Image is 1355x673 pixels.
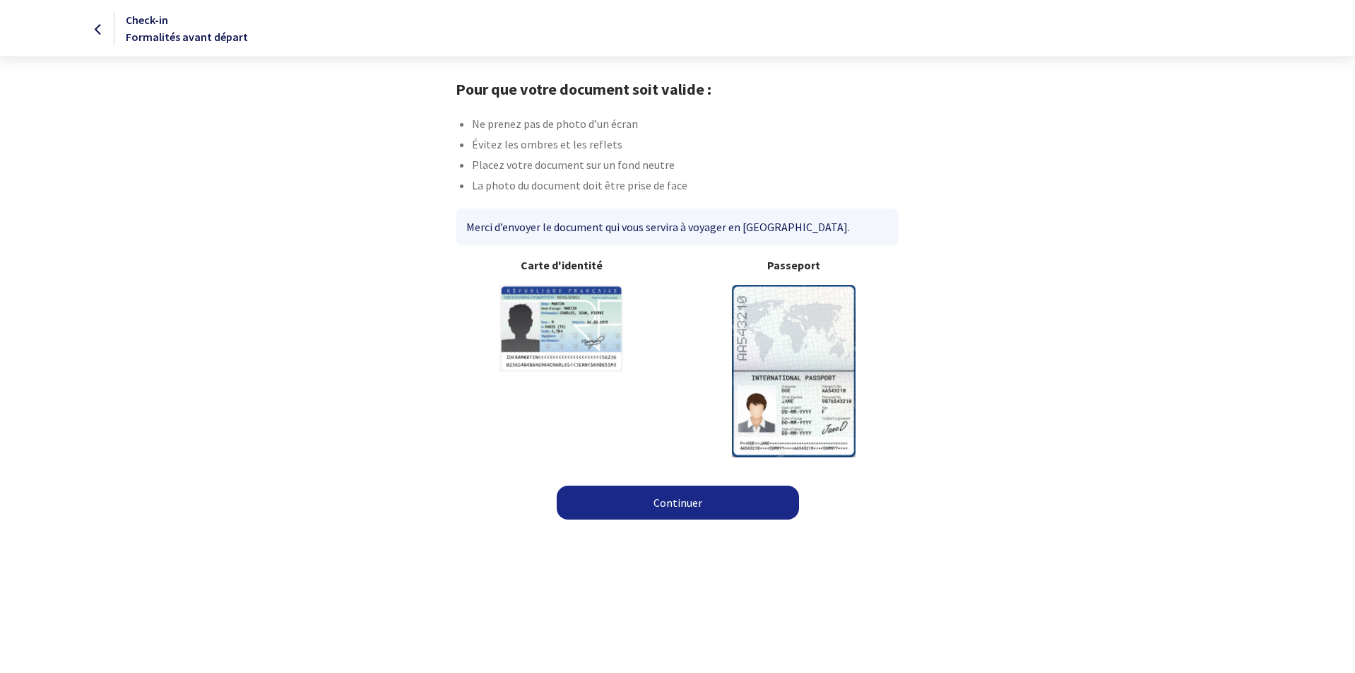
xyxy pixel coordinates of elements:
a: Continuer [557,486,799,520]
img: illuPasseport.svg [732,285,856,457]
b: Carte d'identité [456,257,666,274]
li: Placez votre document sur un fond neutre [472,156,899,177]
h1: Pour que votre document soit valide : [456,80,899,98]
span: Check-in Formalités avant départ [126,13,248,44]
b: Passeport [689,257,899,274]
li: Évitez les ombres et les reflets [472,136,899,156]
li: La photo du document doit être prise de face [472,177,899,197]
div: Merci d’envoyer le document qui vous servira à voyager en [GEOGRAPHIC_DATA]. [456,209,898,245]
img: illuCNI.svg [499,285,623,372]
li: Ne prenez pas de photo d’un écran [472,115,899,136]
